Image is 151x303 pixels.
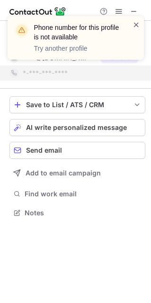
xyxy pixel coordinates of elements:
span: AI write personalized message [26,124,127,131]
button: save-profile-one-click [9,96,145,113]
button: AI write personalized message [9,119,145,136]
button: Find work email [9,187,145,201]
button: Send email [9,142,145,159]
button: Notes [9,206,145,220]
span: Notes [25,209,142,217]
span: Send email [26,147,62,154]
button: Add to email campaign [9,165,145,182]
p: Try another profile [34,44,121,53]
header: Phone number for this profile is not available [34,23,121,42]
div: Save to List / ATS / CRM [26,101,129,109]
span: Add to email campaign [26,169,101,177]
img: ContactOut v5.3.10 [9,6,66,17]
span: Find work email [25,190,142,198]
img: warning [14,23,29,38]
